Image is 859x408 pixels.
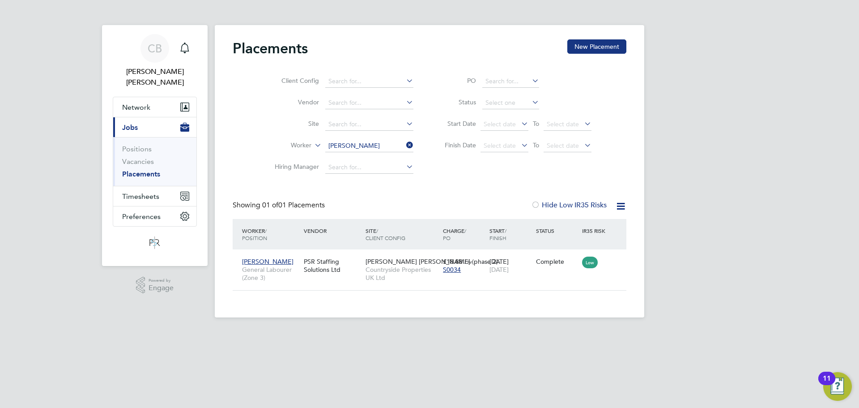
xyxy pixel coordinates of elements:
[113,34,197,88] a: CB[PERSON_NAME] [PERSON_NAME]
[823,378,831,390] div: 11
[113,236,197,250] a: Go to home page
[122,103,150,112] span: Network
[582,257,598,268] span: Low
[268,77,319,85] label: Client Config
[823,372,852,401] button: Open Resource Center, 11 new notifications
[122,145,152,153] a: Positions
[530,139,542,151] span: To
[260,141,311,150] label: Worker
[242,258,293,266] span: [PERSON_NAME]
[240,223,302,246] div: Worker
[443,258,463,266] span: £18.88
[262,201,325,210] span: 01 Placements
[325,140,413,152] input: Search for...
[242,227,267,241] span: / Position
[325,118,413,131] input: Search for...
[580,223,611,239] div: IR35 Risk
[113,97,196,117] button: Network
[325,75,413,88] input: Search for...
[536,258,578,266] div: Complete
[534,223,580,239] div: Status
[113,66,197,88] span: Connor Bedwell
[436,98,476,106] label: Status
[268,98,319,106] label: Vendor
[122,123,138,132] span: Jobs
[122,157,154,166] a: Vacancies
[436,120,476,128] label: Start Date
[484,142,516,150] span: Select date
[302,253,363,278] div: PSR Staffing Solutions Ltd
[113,186,196,206] button: Timesheets
[268,163,319,171] label: Hiring Manager
[487,253,534,278] div: [DATE]
[122,192,159,201] span: Timesheets
[547,142,579,150] span: Select date
[482,97,539,109] input: Select one
[122,212,161,221] span: Preferences
[547,120,579,128] span: Select date
[484,120,516,128] span: Select date
[489,266,509,274] span: [DATE]
[443,266,461,274] span: S0034
[122,170,160,178] a: Placements
[148,43,162,54] span: CB
[136,277,174,294] a: Powered byEngage
[531,201,607,210] label: Hide Low IR35 Risks
[302,223,363,239] div: Vendor
[325,97,413,109] input: Search for...
[489,227,506,241] span: / Finish
[530,118,542,129] span: To
[268,120,319,128] label: Site
[443,227,466,241] span: / PO
[149,277,174,284] span: Powered by
[102,25,208,266] nav: Main navigation
[441,223,487,246] div: Charge
[233,201,327,210] div: Showing
[262,201,278,210] span: 01 of
[482,75,539,88] input: Search for...
[113,117,196,137] button: Jobs
[366,266,438,282] span: Countryside Properties UK Ltd
[436,141,476,149] label: Finish Date
[149,284,174,292] span: Engage
[242,266,299,282] span: General Labourer (Zone 3)
[113,206,196,226] button: Preferences
[113,137,196,186] div: Jobs
[363,223,441,246] div: Site
[147,236,163,250] img: psrsolutions-logo-retina.png
[233,39,308,57] h2: Placements
[464,258,472,265] span: / hr
[487,223,534,246] div: Start
[366,258,498,266] span: [PERSON_NAME] [PERSON_NAME] (phase 2)
[567,39,626,54] button: New Placement
[366,227,405,241] span: / Client Config
[325,161,413,174] input: Search for...
[240,253,626,260] a: [PERSON_NAME]General Labourer (Zone 3)PSR Staffing Solutions Ltd[PERSON_NAME] [PERSON_NAME] (phas...
[436,77,476,85] label: PO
